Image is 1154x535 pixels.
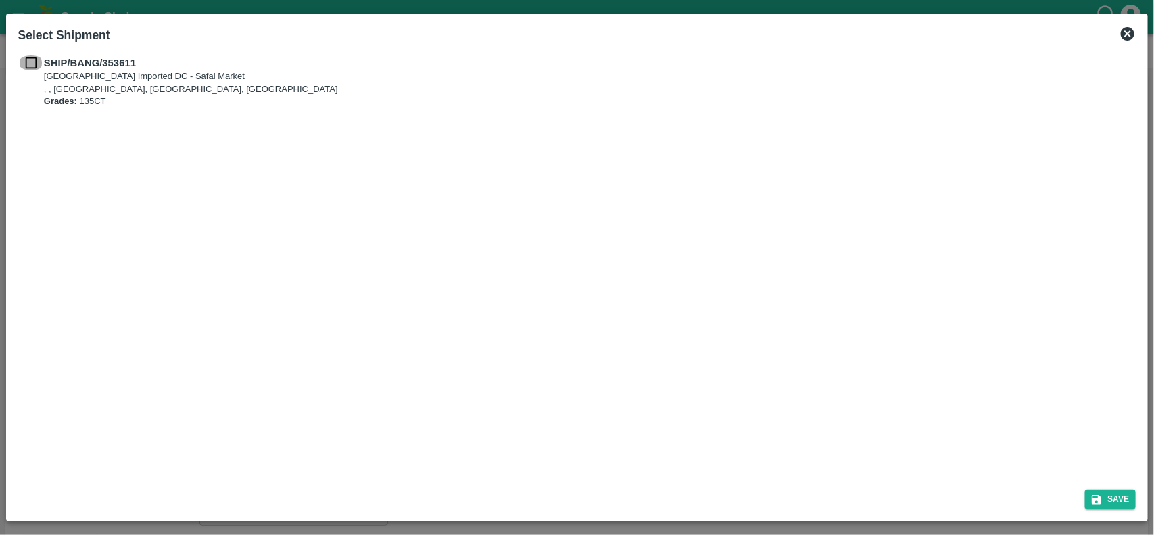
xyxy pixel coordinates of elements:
p: , , [GEOGRAPHIC_DATA], [GEOGRAPHIC_DATA], [GEOGRAPHIC_DATA] [44,83,338,96]
b: Grades: [44,96,77,106]
b: SHIP/BANG/353611 [44,57,136,68]
p: 135CT [44,95,338,108]
p: [GEOGRAPHIC_DATA] Imported DC - Safal Market [44,70,338,83]
button: Save [1085,490,1136,509]
b: Select Shipment [18,28,110,42]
